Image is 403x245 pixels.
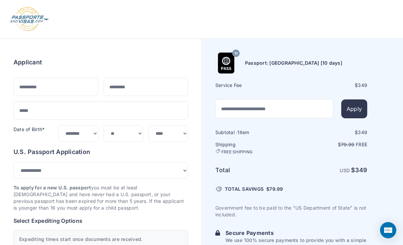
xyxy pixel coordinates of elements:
h6: Shipping [215,141,291,155]
p: you must be at least [DEMOGRAPHIC_DATA] and have never had a U.S. passport, or your previous pass... [14,184,188,211]
p: Government fee to be paid to the "US Department of State" is not included. [215,205,367,218]
h6: Select Expediting Options [14,217,188,225]
span: TOTAL SAVINGS [225,186,264,192]
span: 349 [358,82,367,88]
span: USD [340,167,350,173]
span: 1 [237,129,239,135]
div: Open Intercom Messenger [380,222,396,238]
h6: Service Fee [215,82,291,89]
span: 10 [234,49,238,58]
strong: $ [351,166,367,174]
h6: Total [215,165,291,175]
img: Product Name [216,53,237,73]
h6: Subtotal · item [215,129,291,136]
span: 79.99 [269,186,283,192]
h6: U.S. Passport Application [14,147,188,157]
strong: To apply for a new U.S. passport [14,185,91,190]
h6: Passport: [GEOGRAPHIC_DATA] [10 days] [245,60,342,66]
label: Date of Birth* [14,126,45,132]
p: $ [292,141,367,148]
button: Apply [341,99,367,118]
span: 349 [358,129,367,135]
div: $ [292,129,367,136]
h6: Secure Payments [225,229,367,237]
span: FREE SHIPPING [221,149,252,155]
div: $ [292,82,367,89]
img: Logo [9,7,49,32]
span: 349 [355,166,367,174]
span: Free [356,142,367,147]
span: $ [266,186,283,192]
span: 79.99 [341,142,354,147]
h6: Applicant [14,58,42,67]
